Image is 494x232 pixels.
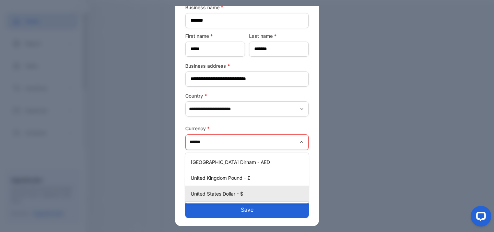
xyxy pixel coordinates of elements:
p: United Kingdom Pound - £ [191,174,306,181]
p: [GEOGRAPHIC_DATA] Dirham - AED [191,158,306,166]
label: Currency [185,125,309,132]
iframe: LiveChat chat widget [465,203,494,232]
p: This field is required [185,152,309,161]
label: Business name [185,4,309,11]
label: Country [185,92,309,99]
label: First name [185,32,245,40]
label: Last name [249,32,309,40]
button: Save [185,201,309,218]
p: United States Dollar - $ [191,190,306,197]
label: Business address [185,62,309,69]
